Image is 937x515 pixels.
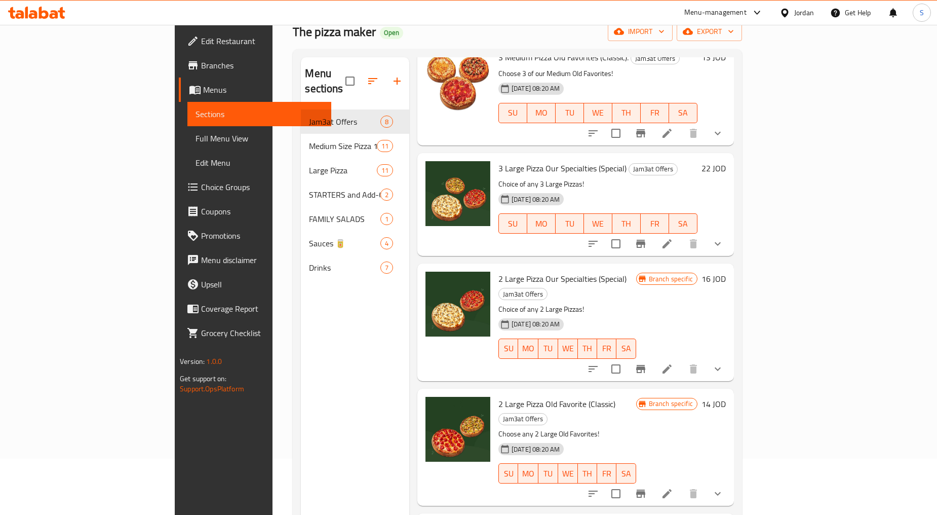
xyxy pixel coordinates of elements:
[677,22,742,41] button: export
[706,232,730,256] button: show more
[608,22,673,41] button: import
[522,466,534,481] span: MO
[201,205,323,217] span: Coupons
[597,463,616,484] button: FR
[629,357,653,381] button: Branch-specific-item
[712,363,724,375] svg: Show Choices
[381,239,393,248] span: 4
[582,466,593,481] span: TH
[187,102,331,126] a: Sections
[920,7,924,18] span: S
[645,105,665,120] span: FR
[581,232,605,256] button: sort-choices
[380,237,393,249] div: items
[629,232,653,256] button: Branch-specific-item
[425,272,490,337] img: 2 Large Pizza Our Specialties (Special)
[616,25,665,38] span: import
[531,216,552,231] span: MO
[498,213,527,234] button: SU
[309,262,380,274] span: Drinks
[201,181,323,193] span: Choice Groups
[377,164,393,176] div: items
[179,29,331,53] a: Edit Restaurant
[531,105,552,120] span: MO
[542,341,554,356] span: TU
[503,341,514,356] span: SU
[712,488,724,500] svg: Show Choices
[309,189,380,201] span: STARTERS and Add-Ons
[527,213,556,234] button: MO
[542,466,554,481] span: TU
[309,140,376,152] span: Medium Size Pizza 10 inch
[503,105,523,120] span: SU
[309,164,376,176] div: Large Pizza
[498,161,627,176] span: 3 Large Pizza Our Specialties (Special)
[179,297,331,321] a: Coverage Report
[794,7,814,18] div: Jordan
[712,238,724,250] svg: Show Choices
[701,272,726,286] h6: 16 JOD
[503,466,514,481] span: SU
[361,69,385,93] span: Sort sections
[518,463,538,484] button: MO
[507,84,564,93] span: [DATE] 08:20 AM
[507,445,564,454] span: [DATE] 08:20 AM
[206,355,222,368] span: 1.0.0
[201,35,323,47] span: Edit Restaurant
[203,84,323,96] span: Menus
[581,121,605,145] button: sort-choices
[377,141,393,151] span: 11
[180,382,244,395] a: Support.OpsPlatform
[301,109,409,134] div: Jam3at Offers8
[498,50,629,65] span: 3 Medium Pizza Old Favorites (Classic).
[498,178,697,191] p: Choice of any 3 Large Pizzas!
[301,134,409,158] div: Medium Size Pizza 10 inch11
[681,232,706,256] button: delete
[706,357,730,381] button: show more
[301,182,409,207] div: STARTERS and Add-Ons2
[498,463,518,484] button: SU
[588,105,608,120] span: WE
[685,25,734,38] span: export
[701,161,726,175] h6: 22 JOD
[196,157,323,169] span: Edit Menu
[301,105,409,284] nav: Menu sections
[645,399,697,409] span: Branch specific
[179,321,331,345] a: Grocery Checklist
[380,213,393,225] div: items
[706,482,730,506] button: show more
[681,482,706,506] button: delete
[605,483,627,504] span: Select to update
[581,357,605,381] button: sort-choices
[180,372,226,385] span: Get support on:
[578,463,597,484] button: TH
[498,339,518,359] button: SU
[584,103,612,123] button: WE
[293,20,376,43] span: The pizza maker
[578,339,597,359] button: TH
[201,254,323,266] span: Menu disclaimer
[385,69,409,93] button: Add section
[498,288,548,300] div: Jam3at Offers
[301,255,409,280] div: Drinks7
[641,103,669,123] button: FR
[605,358,627,380] span: Select to update
[601,466,612,481] span: FR
[681,121,706,145] button: delete
[309,116,380,128] span: Jam3at Offers
[507,195,564,204] span: [DATE] 08:20 AM
[616,105,637,120] span: TH
[605,233,627,254] span: Select to update
[669,213,697,234] button: SA
[309,237,380,249] div: Sauces 🥫
[605,123,627,144] span: Select to update
[180,355,205,368] span: Version:
[309,213,380,225] span: FAMILY SALADS
[201,327,323,339] span: Grocery Checklist
[538,463,558,484] button: TU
